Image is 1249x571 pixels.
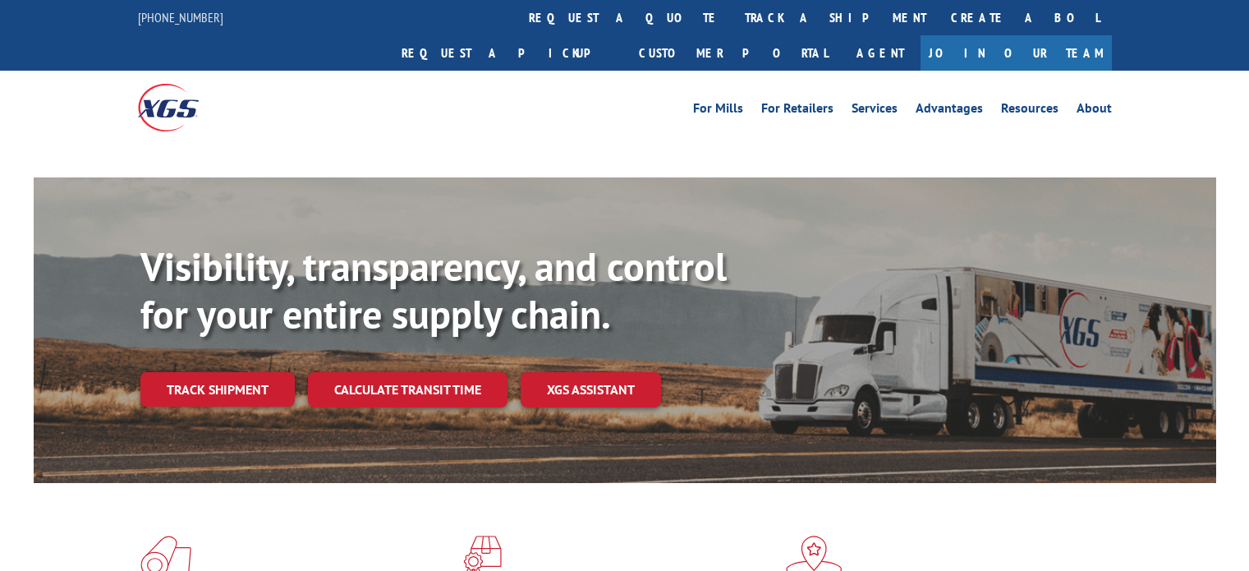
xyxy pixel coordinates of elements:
a: Calculate transit time [308,372,507,408]
a: [PHONE_NUMBER] [138,9,223,25]
a: Join Our Team [921,35,1112,71]
a: XGS ASSISTANT [521,372,661,408]
a: Advantages [916,102,983,120]
a: Agent [840,35,921,71]
a: Services [852,102,898,120]
a: Track shipment [140,372,295,407]
a: Resources [1001,102,1058,120]
a: For Mills [693,102,743,120]
a: Customer Portal [627,35,840,71]
a: For Retailers [761,102,833,120]
a: Request a pickup [389,35,627,71]
a: About [1077,102,1112,120]
b: Visibility, transparency, and control for your entire supply chain. [140,241,727,339]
